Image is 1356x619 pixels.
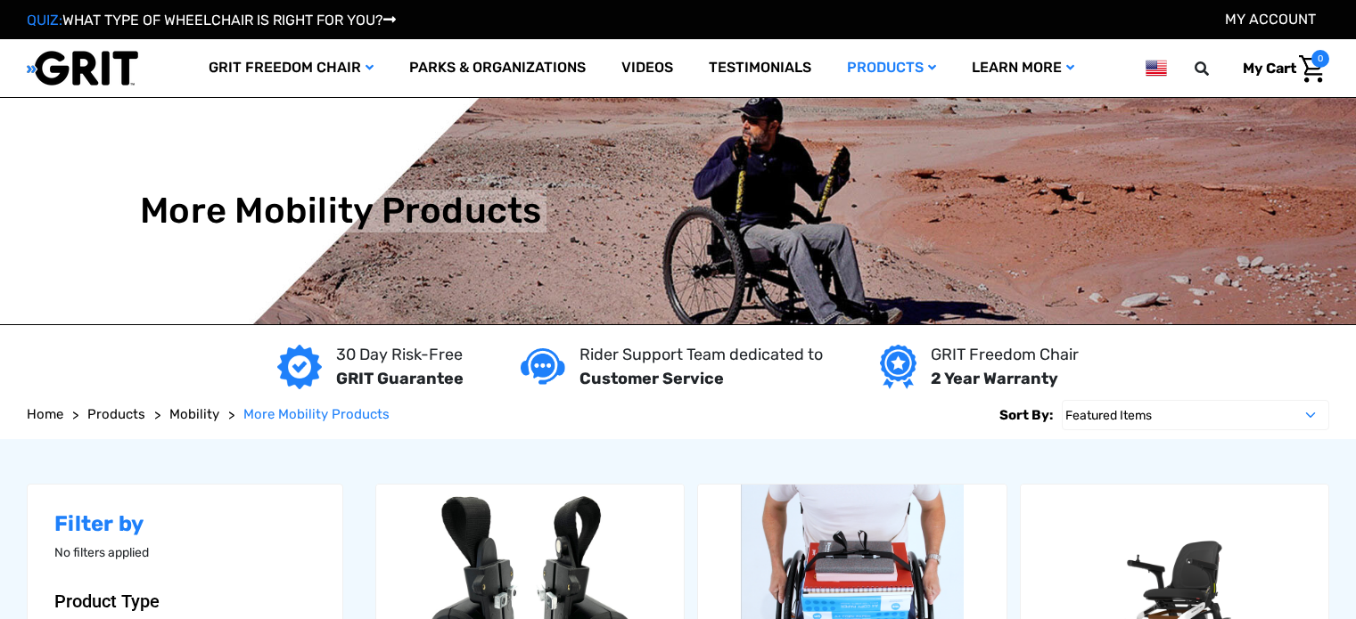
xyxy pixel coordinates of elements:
[691,39,829,97] a: Testimonials
[579,369,724,388] strong: Customer Service
[140,190,542,232] h1: More Mobility Products
[54,511,316,537] h2: Filter by
[169,406,219,422] span: Mobility
[1243,60,1296,77] span: My Cart
[336,369,464,388] strong: GRIT Guarantee
[243,404,390,425] a: More Mobility Products
[829,39,954,97] a: Products
[191,39,391,97] a: GRIT Freedom Chair
[521,348,565,385] img: Customer service
[1203,50,1229,87] input: Search
[27,12,62,29] span: QUIZ:
[87,406,145,422] span: Products
[27,12,396,29] a: QUIZ:WHAT TYPE OF WHEELCHAIR IS RIGHT FOR YOU?
[27,50,138,86] img: GRIT All-Terrain Wheelchair and Mobility Equipment
[169,404,219,425] a: Mobility
[54,590,316,612] button: Product Type
[1311,50,1329,68] span: 0
[27,406,63,422] span: Home
[999,400,1053,430] label: Sort By:
[604,39,691,97] a: Videos
[87,404,145,425] a: Products
[1225,11,1316,28] a: Account
[243,406,390,422] span: More Mobility Products
[954,39,1092,97] a: Learn More
[27,404,63,425] a: Home
[54,590,160,612] span: Product Type
[1299,55,1325,83] img: Cart
[277,345,322,389] img: GRIT Guarantee
[1229,50,1329,87] a: Cart with 0 items
[880,345,916,389] img: Year warranty
[579,343,823,367] p: Rider Support Team dedicated to
[931,343,1079,367] p: GRIT Freedom Chair
[931,369,1058,388] strong: 2 Year Warranty
[54,543,316,562] p: No filters applied
[391,39,604,97] a: Parks & Organizations
[336,343,464,367] p: 30 Day Risk-Free
[1146,57,1167,79] img: us.png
